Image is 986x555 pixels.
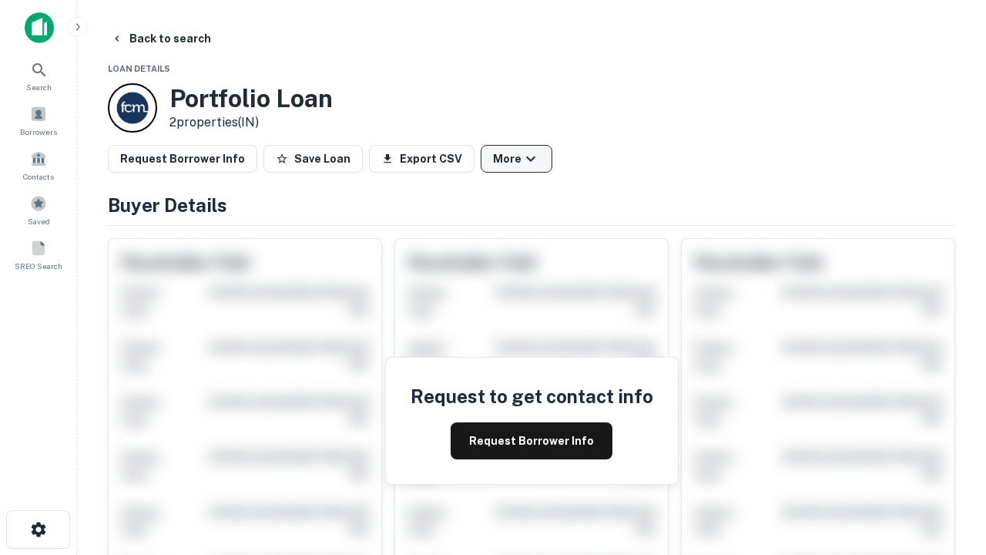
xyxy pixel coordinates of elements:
[451,422,612,459] button: Request Borrower Info
[481,145,552,173] button: More
[169,84,333,113] h3: Portfolio Loan
[5,55,72,96] a: Search
[5,99,72,141] a: Borrowers
[20,126,57,138] span: Borrowers
[411,382,653,410] h4: Request to get contact info
[5,189,72,230] a: Saved
[169,113,333,132] p: 2 properties (IN)
[105,25,217,52] button: Back to search
[108,145,257,173] button: Request Borrower Info
[263,145,363,173] button: Save Loan
[23,170,54,183] span: Contacts
[5,234,72,275] a: SREO Search
[5,144,72,186] a: Contacts
[25,12,54,43] img: capitalize-icon.png
[28,215,50,227] span: Saved
[15,260,62,272] span: SREO Search
[909,432,986,506] iframe: Chat Widget
[26,81,52,93] span: Search
[369,145,475,173] button: Export CSV
[108,64,170,73] span: Loan Details
[108,191,955,219] h4: Buyer Details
